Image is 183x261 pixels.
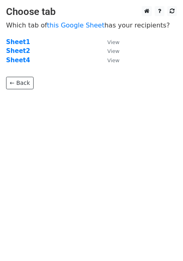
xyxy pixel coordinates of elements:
a: Sheet2 [6,47,30,55]
small: View [107,57,119,63]
a: this Google Sheet [47,21,104,29]
a: View [99,38,119,46]
a: Sheet1 [6,38,30,46]
a: View [99,47,119,55]
a: ← Back [6,77,34,89]
h3: Choose tab [6,6,177,18]
a: Sheet4 [6,57,30,64]
small: View [107,39,119,45]
small: View [107,48,119,54]
a: View [99,57,119,64]
p: Which tab of has your recipients? [6,21,177,29]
